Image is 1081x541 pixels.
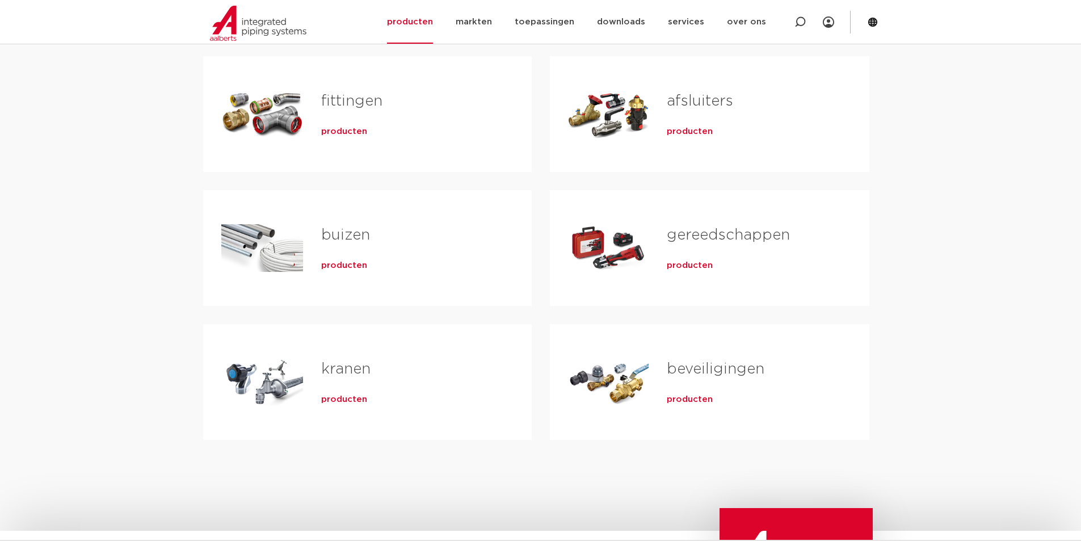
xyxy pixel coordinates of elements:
[667,362,764,376] a: beveiligingen
[321,126,367,137] a: producten
[667,394,713,405] a: producten
[321,94,382,108] a: fittingen
[321,394,367,405] a: producten
[667,126,713,137] a: producten
[321,260,367,271] a: producten
[321,228,370,242] a: buizen
[667,228,790,242] a: gereedschappen
[321,362,371,376] a: kranen
[667,260,713,271] a: producten
[667,94,733,108] a: afsluiters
